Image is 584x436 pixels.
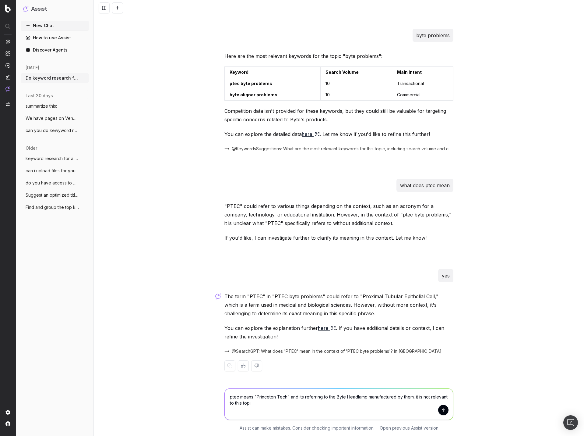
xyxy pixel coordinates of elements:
img: Switch project [6,102,10,106]
span: Find and group the top keywords for acco [26,204,79,210]
span: last 30 days [26,93,53,99]
button: can i upload files for you to analyze [21,166,89,176]
button: Suggest an optimized title and descripti [21,190,89,200]
img: Analytics [5,39,10,44]
span: older [26,145,37,151]
button: Do keyword research for a lawsuit invest [21,73,89,83]
img: Intelligence [5,51,10,56]
p: You can explore the detailed data . Let me know if you'd like to refine this further! [224,130,453,138]
button: Assist [23,5,86,13]
span: @SearchGPT: What does 'PTEC' mean in the context of 'PTEC byte problems'? in [GEOGRAPHIC_DATA] [232,348,442,354]
p: You can explore the explanation further . If you have additional details or context, I can refine... [224,324,453,341]
span: summartize this: [26,103,57,109]
img: Studio [5,75,10,80]
textarea: ptec means "Princeton Tech" and its referring to the Byte Headlamp manufactured by them. it is no... [225,389,453,420]
img: My account [5,421,10,426]
span: keyword research for a page about a mass [26,155,79,162]
td: 10 [320,78,392,89]
img: Botify logo [5,5,11,13]
p: "PTEC" could refer to various things depending on the context, such as an acronym for a company, ... [224,202,453,227]
td: Main Intent [392,67,453,78]
span: Suggest an optimized title and descripti [26,192,79,198]
img: Botify assist logo [215,293,221,299]
button: Find and group the top keywords for acco [21,202,89,212]
span: @KeywordsSuggestions: What are the most relevant keywords for this topic, including search volume... [232,146,453,152]
p: what does ptec mean [400,181,450,190]
p: Here are the most relevant keywords for the topic "byte problems": [224,52,453,60]
button: summartize this: [21,101,89,111]
td: Search Volume [320,67,392,78]
span: can i upload files for you to analyze [26,168,79,174]
td: Transactional [392,78,453,89]
strong: byte aligner problems [230,92,277,97]
button: We have pages on Venmo and CashApp refer [21,113,89,123]
td: 10 [320,89,392,101]
a: here [318,324,336,332]
div: Open Intercom Messenger [563,415,578,430]
span: [DATE] [26,65,39,71]
img: Assist [23,6,29,12]
span: Do keyword research for a lawsuit invest [26,75,79,81]
p: If you'd like, I can investigate further to clarify its meaning in this context. Let me know! [224,234,453,242]
p: The term "PTEC" in "PTEC byte problems" could refer to "Proximal Tubular Epithelial Cell," which ... [224,292,453,318]
button: New Chat [21,21,89,30]
p: Assist can make mistakes. Consider checking important information. [240,425,375,431]
a: Discover Agents [21,45,89,55]
button: @SearchGPT: What does 'PTEC' mean in the context of 'PTEC byte problems'? in [GEOGRAPHIC_DATA] [224,348,442,354]
img: Assist [5,86,10,91]
a: here [302,130,320,138]
strong: ptec byte problems [230,81,272,86]
p: byte problems [416,31,450,40]
span: can you do kewyword research for this pa [26,127,79,134]
a: How to use Assist [21,33,89,43]
button: @KeywordsSuggestions: What are the most relevant keywords for this topic, including search volume... [224,146,453,152]
span: We have pages on Venmo and CashApp refer [26,115,79,121]
button: can you do kewyword research for this pa [21,126,89,135]
span: do you have access to my SEM Rush data [26,180,79,186]
button: do you have access to my SEM Rush data [21,178,89,188]
td: Commercial [392,89,453,101]
img: Setting [5,410,10,415]
a: Open previous Assist version [380,425,438,431]
p: yes [442,271,450,280]
p: Competition data isn't provided for these keywords, but they could still be valuable for targetin... [224,107,453,124]
img: Activation [5,63,10,68]
button: keyword research for a page about a mass [21,154,89,163]
h1: Assist [31,5,47,13]
td: Keyword [225,67,321,78]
